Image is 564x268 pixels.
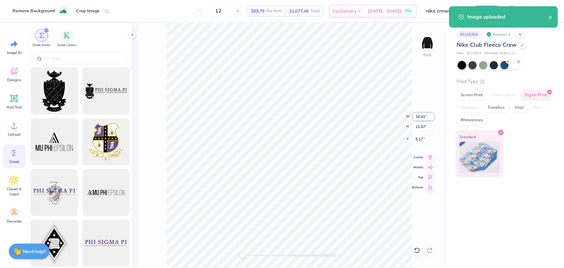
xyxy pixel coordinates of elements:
[33,43,50,48] span: Greek Marks
[467,51,481,56] span: # CJ1614
[510,103,528,113] div: Vinyl
[57,29,77,48] button: filter button
[311,8,320,14] span: Total
[43,55,123,61] input: Try "Alpha"
[368,8,402,14] span: [DATE] - [DATE]
[484,51,516,56] span: Minimum Order: 12 +
[421,5,467,17] input: Untitled Design
[457,91,487,100] div: Screen Print
[7,105,22,110] span: Add Text
[457,41,516,49] span: Nike Club Fleece Crew
[459,142,500,173] img: Standard
[289,8,309,14] span: $1,077.48
[421,36,434,49] img: Back
[57,29,77,48] div: filter for Greek Letters
[423,52,431,58] div: Back
[525,5,551,17] a: KD
[489,91,519,100] div: Embroidery
[57,43,77,48] span: Greek Letters
[412,175,423,180] span: Top
[7,77,21,82] span: Designs
[457,103,482,113] div: Applique
[7,219,22,224] span: Decorate
[9,159,19,164] span: Greek
[467,13,548,21] div: Image uploaded
[4,187,24,197] span: Clipart & logos
[412,165,423,170] span: Middle
[206,5,231,17] input: – –
[333,8,357,14] span: Est. Delivery
[412,155,423,160] span: Center
[8,132,20,137] span: Upload
[412,185,423,190] span: Bottom
[23,249,45,255] strong: Need help?
[64,32,70,39] img: Greek Letters Image
[251,8,264,14] span: $89.79
[76,8,100,14] div: Crop Image
[457,78,551,85] div: Print Type
[459,134,476,140] span: Standard
[33,29,50,48] button: filter button
[485,30,514,38] div: Revision 1
[405,9,411,13] span: Free
[13,8,55,14] div: Remove Background
[457,51,464,56] span: Nike
[457,116,487,125] div: Rhinestones
[239,252,246,259] div: Accessibility label
[530,103,545,113] div: Foil
[266,8,282,14] span: Per Item
[520,91,551,100] div: Digital Print
[457,30,482,38] div: # 516535A
[548,13,553,21] button: close
[483,103,509,113] div: Transfers
[33,29,50,48] div: filter for Greek Marks
[39,33,44,38] img: Greek Marks Image
[7,50,22,55] span: Image AI
[536,5,549,17] img: Karen Danielle Caguimbay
